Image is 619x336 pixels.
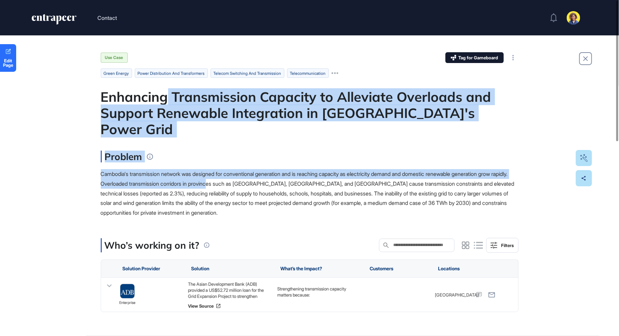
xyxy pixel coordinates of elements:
[459,56,498,60] span: Tag for Gameboard
[287,68,329,78] li: telecommunication
[101,151,142,162] h3: Problem
[101,171,515,216] span: Cambodia's transmission network was designed for conventional generation and is reaching capacity...
[280,266,322,271] span: What’s the Impact?
[277,286,360,298] p: Strengthening transmission capacity matters because:
[135,68,208,78] li: power distribution and transformers
[435,292,479,298] span: [GEOGRAPHIC_DATA]
[370,266,393,271] span: Customers
[123,266,160,271] span: Solution Provider
[284,304,312,309] strong: $52.72 million
[191,266,209,271] span: Solution
[567,11,580,25] img: user-avatar
[211,68,284,78] li: telecom switching and transmission
[188,303,270,309] a: View Source
[188,281,270,299] div: The Asian Development Bank (ADB) provided a US$52.72 million loan for the Grid Expansion Project ...
[284,303,360,334] li: : The dedicated financing mobilises capital to implement physical network upgrades that would oth...
[31,14,77,27] a: entrapeer-logo
[120,284,134,298] img: image
[101,68,132,78] li: green energy
[120,284,135,299] a: image
[101,89,519,137] div: Enhancing Transmission Capacity to Alleviate Overloads and Support Renewable Integration in [GEOG...
[101,53,128,63] div: Use Case
[119,300,135,306] span: enterprise
[104,238,199,252] p: Who’s working on it?
[501,243,514,248] div: Filters
[438,266,460,271] span: Locations
[97,13,117,22] button: Contact
[486,238,519,253] button: Filters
